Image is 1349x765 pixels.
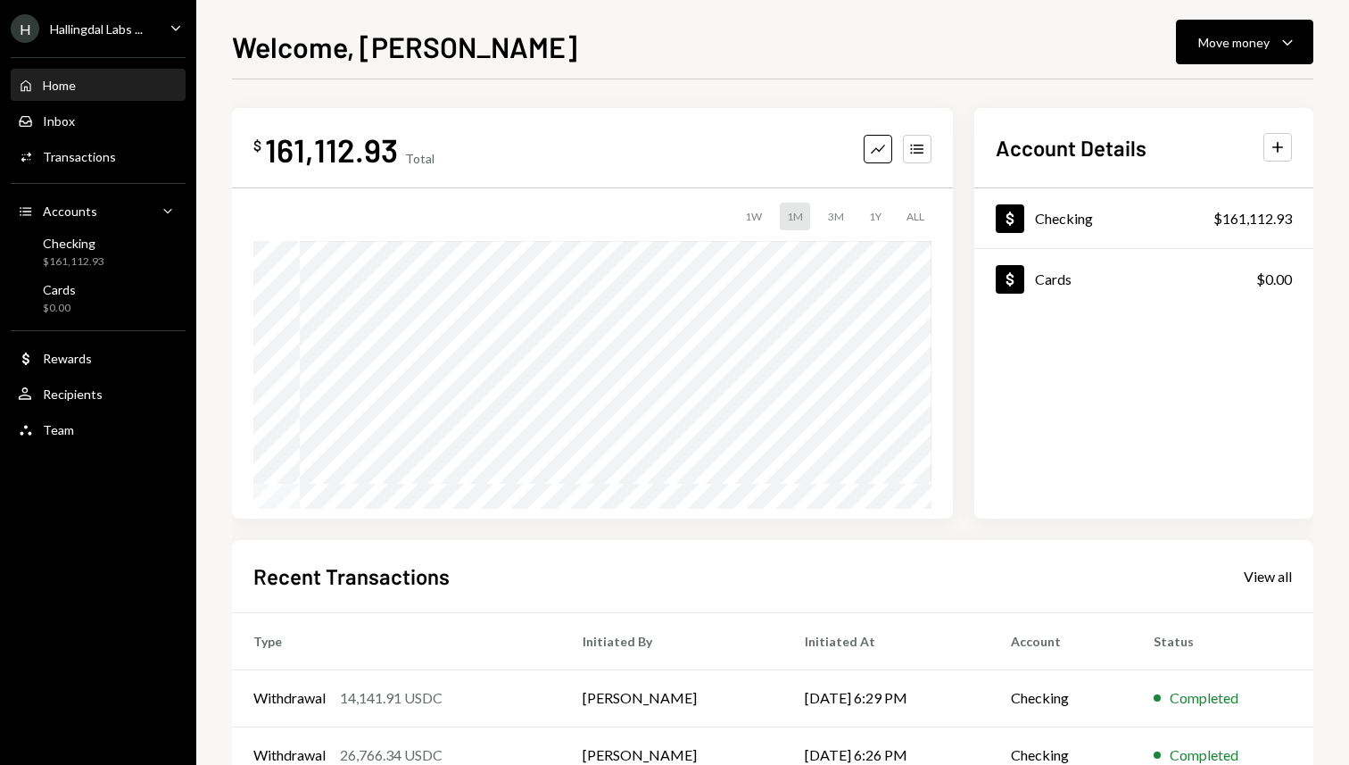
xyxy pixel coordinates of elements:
[11,342,186,374] a: Rewards
[405,151,434,166] div: Total
[11,140,186,172] a: Transactions
[11,14,39,43] div: H
[11,195,186,227] a: Accounts
[821,203,851,230] div: 3M
[11,378,186,410] a: Recipients
[11,230,186,273] a: Checking$161,112.93
[996,133,1146,162] h2: Account Details
[43,351,92,366] div: Rewards
[1035,210,1093,227] div: Checking
[899,203,931,230] div: ALL
[43,254,104,270] div: $161,112.93
[1213,208,1292,229] div: $161,112.93
[1132,612,1313,669] th: Status
[11,277,186,320] a: Cards$0.00
[862,203,889,230] div: 1Y
[253,687,326,709] div: Withdrawal
[43,387,103,402] div: Recipients
[1035,270,1072,287] div: Cards
[974,249,1313,309] a: Cards$0.00
[265,129,398,170] div: 161,112.93
[43,282,76,297] div: Cards
[43,236,104,251] div: Checking
[232,29,577,64] h1: Welcome, [PERSON_NAME]
[43,149,116,164] div: Transactions
[43,113,75,129] div: Inbox
[1176,20,1313,64] button: Move money
[43,422,74,437] div: Team
[783,669,989,727] td: [DATE] 6:29 PM
[561,669,783,727] td: [PERSON_NAME]
[738,203,769,230] div: 1W
[1244,566,1292,586] a: View all
[1244,568,1292,586] div: View all
[989,612,1132,669] th: Account
[989,669,1132,727] td: Checking
[253,561,450,591] h2: Recent Transactions
[561,612,783,669] th: Initiated By
[1198,33,1270,52] div: Move money
[780,203,810,230] div: 1M
[43,301,76,316] div: $0.00
[783,612,989,669] th: Initiated At
[1170,687,1238,709] div: Completed
[974,188,1313,248] a: Checking$161,112.93
[43,204,97,219] div: Accounts
[232,612,561,669] th: Type
[11,104,186,137] a: Inbox
[340,687,443,709] div: 14,141.91 USDC
[11,413,186,445] a: Team
[43,78,76,93] div: Home
[1256,269,1292,290] div: $0.00
[50,21,143,37] div: Hallingdal Labs ...
[253,137,261,154] div: $
[11,69,186,101] a: Home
